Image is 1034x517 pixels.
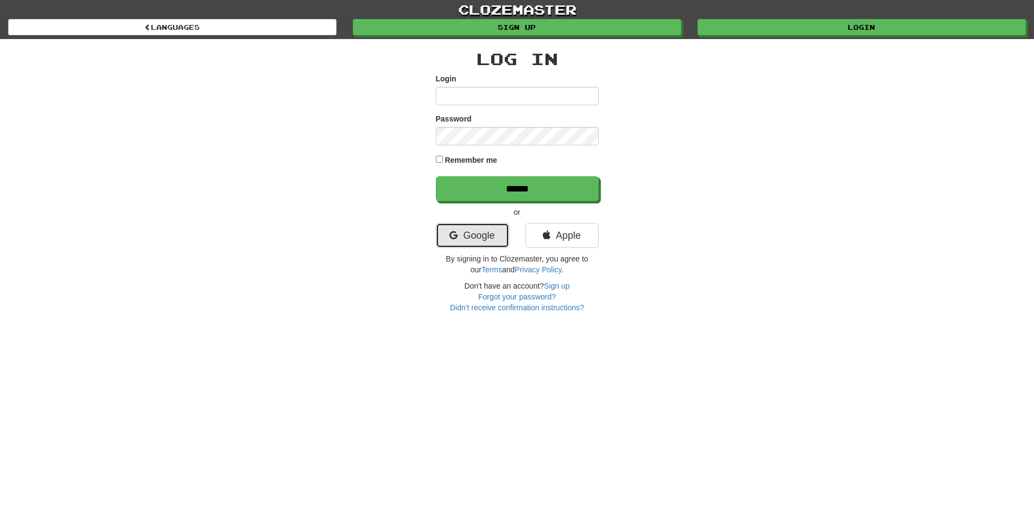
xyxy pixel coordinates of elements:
a: Sign up [353,19,681,35]
label: Remember me [445,155,497,165]
a: Didn't receive confirmation instructions? [450,303,584,312]
a: Privacy Policy [515,265,561,274]
a: Apple [525,223,599,248]
a: Terms [481,265,502,274]
a: Google [436,223,509,248]
p: or [436,207,599,218]
label: Login [436,73,456,84]
a: Forgot your password? [478,292,556,301]
label: Password [436,113,472,124]
a: Login [697,19,1026,35]
h2: Log In [436,50,599,68]
p: By signing in to Clozemaster, you agree to our and . [436,253,599,275]
div: Don't have an account? [436,280,599,313]
a: Sign up [544,282,569,290]
a: Languages [8,19,337,35]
